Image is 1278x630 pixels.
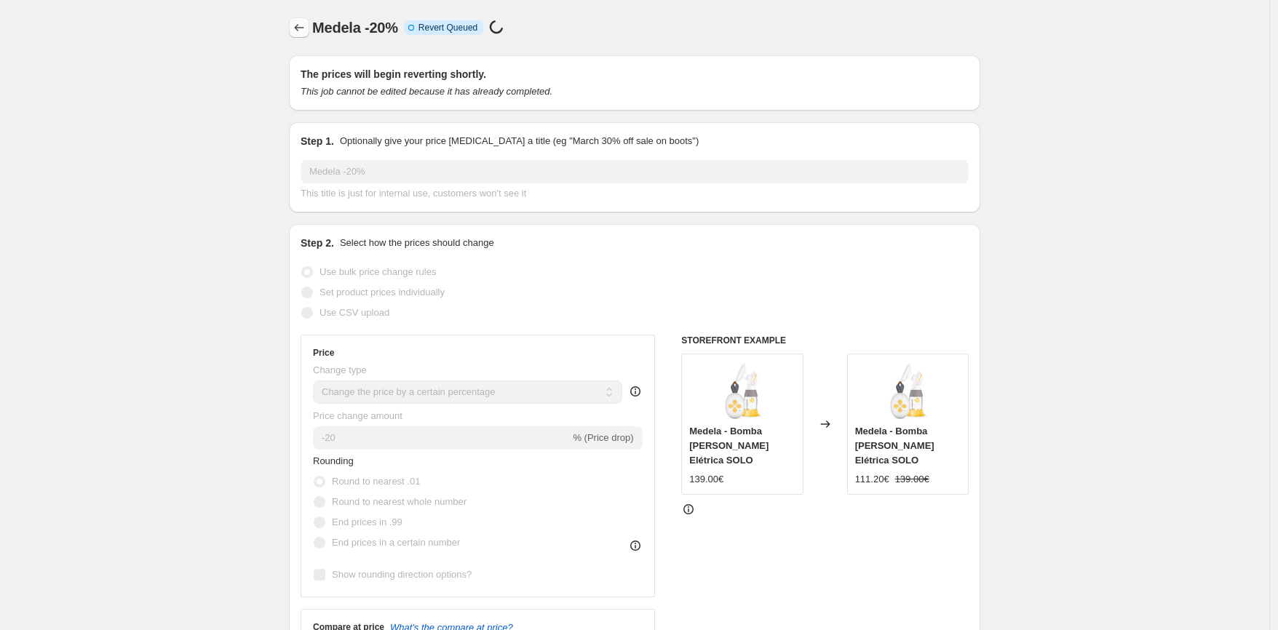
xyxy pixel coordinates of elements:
span: Use CSV upload [319,307,389,318]
h6: STOREFRONT EXAMPLE [681,335,969,346]
div: 111.20€ [855,472,889,487]
span: Change type [313,364,367,375]
h3: Price [313,347,334,359]
h2: The prices will begin reverting shortly. [301,67,969,81]
span: Revert Queued [418,22,477,33]
span: Use bulk price change rules [319,266,436,277]
span: % (Price drop) [573,432,633,443]
div: help [628,384,643,399]
button: Price change jobs [289,17,309,38]
img: 7421560-AMAMENTACAO-EXTRATOR-DE-LEITE-ELETRICO-SOLO-SIMPLES-MEDELA-P-01_80x.webp [713,362,771,420]
span: Round to nearest whole number [332,496,467,507]
input: -15 [313,426,570,450]
span: Medela - Bomba [PERSON_NAME] Elétrica SOLO [855,426,934,466]
div: 139.00€ [689,472,723,487]
h2: Step 1. [301,134,334,148]
span: End prices in a certain number [332,537,460,548]
h2: Step 2. [301,236,334,250]
i: This job cannot be edited because it has already completed. [301,86,552,97]
p: Optionally give your price [MEDICAL_DATA] a title (eg "March 30% off sale on boots") [340,134,699,148]
span: Medela -20% [312,20,398,36]
span: Price change amount [313,410,402,421]
span: Show rounding direction options? [332,569,472,580]
p: Select how the prices should change [340,236,494,250]
span: End prices in .99 [332,517,402,527]
span: Set product prices individually [319,287,445,298]
span: Rounding [313,455,354,466]
img: 7421560-AMAMENTACAO-EXTRATOR-DE-LEITE-ELETRICO-SOLO-SIMPLES-MEDELA-P-01_80x.webp [878,362,937,420]
span: Medela - Bomba [PERSON_NAME] Elétrica SOLO [689,426,769,466]
span: This title is just for internal use, customers won't see it [301,188,526,199]
strike: 139.00€ [895,472,929,487]
span: Round to nearest .01 [332,476,420,487]
input: 30% off holiday sale [301,160,969,183]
